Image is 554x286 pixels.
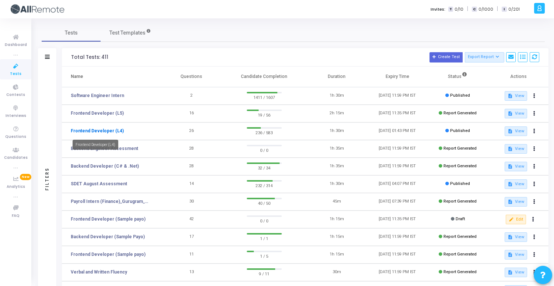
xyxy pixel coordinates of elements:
[508,235,513,240] mat-icon: description
[247,235,282,242] span: 1 / 1
[508,164,513,169] mat-icon: description
[429,52,463,62] button: Create Test
[247,217,282,224] span: 0 / 0
[5,42,27,48] span: Dashboard
[443,164,477,168] span: Report Generated
[71,54,108,60] div: Total Tests: 411
[6,92,25,98] span: Contests
[12,213,20,219] span: FAQ
[306,228,367,246] td: 1h 15m
[508,6,520,12] span: 0/201
[367,175,427,193] td: [DATE] 04:07 PM IST
[5,134,26,140] span: Questions
[247,146,282,154] span: 0 / 0
[71,198,150,205] a: Payroll Intern (Finance)_Gurugram_Campus
[10,71,21,77] span: Tests
[306,246,367,264] td: 1h 15m
[497,5,498,13] span: |
[306,105,367,122] td: 2h 15m
[467,5,468,13] span: |
[431,6,445,12] label: Invites:
[367,105,427,122] td: [DATE] 11:35 PM IST
[505,197,527,207] button: View
[161,158,222,175] td: 28
[508,199,513,204] mat-icon: description
[505,232,527,242] button: View
[161,87,222,105] td: 2
[508,93,513,99] mat-icon: description
[505,126,527,136] button: View
[367,211,427,228] td: [DATE] 11:35 PM IST
[73,140,118,150] div: Frontend Developer (L4)
[505,268,527,277] button: View
[450,128,470,133] span: Published
[247,182,282,189] span: 232 / 314
[505,250,527,260] button: View
[478,6,493,12] span: 0/1000
[367,122,427,140] td: [DATE] 01:43 PM IST
[508,270,513,275] mat-icon: description
[505,91,527,101] button: View
[306,122,367,140] td: 1h 30m
[71,92,124,99] a: Software Engineer Intern
[508,146,513,151] mat-icon: description
[443,111,477,115] span: Report Generated
[247,252,282,260] span: 1 / 5
[502,7,506,12] span: I
[367,246,427,264] td: [DATE] 11:59 PM IST
[247,270,282,277] span: 9 / 11
[505,109,527,118] button: View
[505,162,527,171] button: View
[443,252,477,257] span: Report Generated
[247,111,282,118] span: 19 / 56
[161,228,222,246] td: 17
[472,7,477,12] span: C
[161,67,222,87] th: Questions
[161,105,222,122] td: 16
[247,164,282,171] span: 32 / 34
[62,67,161,87] th: Name
[161,122,222,140] td: 26
[443,146,477,151] span: Report Generated
[505,179,527,189] button: View
[455,6,463,12] span: 0/10
[450,181,470,186] span: Published
[428,67,488,87] th: Status
[20,174,31,180] span: New
[306,140,367,158] td: 1h 35m
[161,264,222,281] td: 13
[508,182,513,187] mat-icon: description
[508,111,513,116] mat-icon: description
[247,129,282,136] span: 236 / 583
[71,233,145,240] a: Backend Developer (Sample Payo)
[508,129,513,134] mat-icon: description
[508,252,513,257] mat-icon: description
[161,193,222,211] td: 30
[448,7,453,12] span: T
[71,163,139,169] a: Backend Developer (C# & .Net)
[506,215,526,224] button: Edit
[367,67,427,87] th: Expiry Time
[443,234,477,239] span: Report Generated
[71,216,145,222] a: Frontend Developer (Sample payo)
[367,87,427,105] td: [DATE] 11:59 PM IST
[450,93,470,98] span: Published
[306,175,367,193] td: 1h 30m
[71,269,127,275] a: Verbal and Written Fluency
[367,158,427,175] td: [DATE] 11:59 PM IST
[367,140,427,158] td: [DATE] 11:59 PM IST
[306,211,367,228] td: 1h 15m
[247,199,282,207] span: 40 / 50
[306,67,367,87] th: Duration
[71,110,124,117] a: Frontend Developer (L5)
[6,113,26,119] span: Interviews
[509,217,514,222] mat-icon: edit
[222,67,306,87] th: Candidate Completion
[44,138,50,219] div: Filters
[4,155,28,161] span: Candidates
[7,184,25,190] span: Analytics
[367,264,427,281] td: [DATE] 11:59 PM IST
[306,193,367,211] td: 45m
[161,246,222,264] td: 11
[71,180,127,187] a: SDET August Assessment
